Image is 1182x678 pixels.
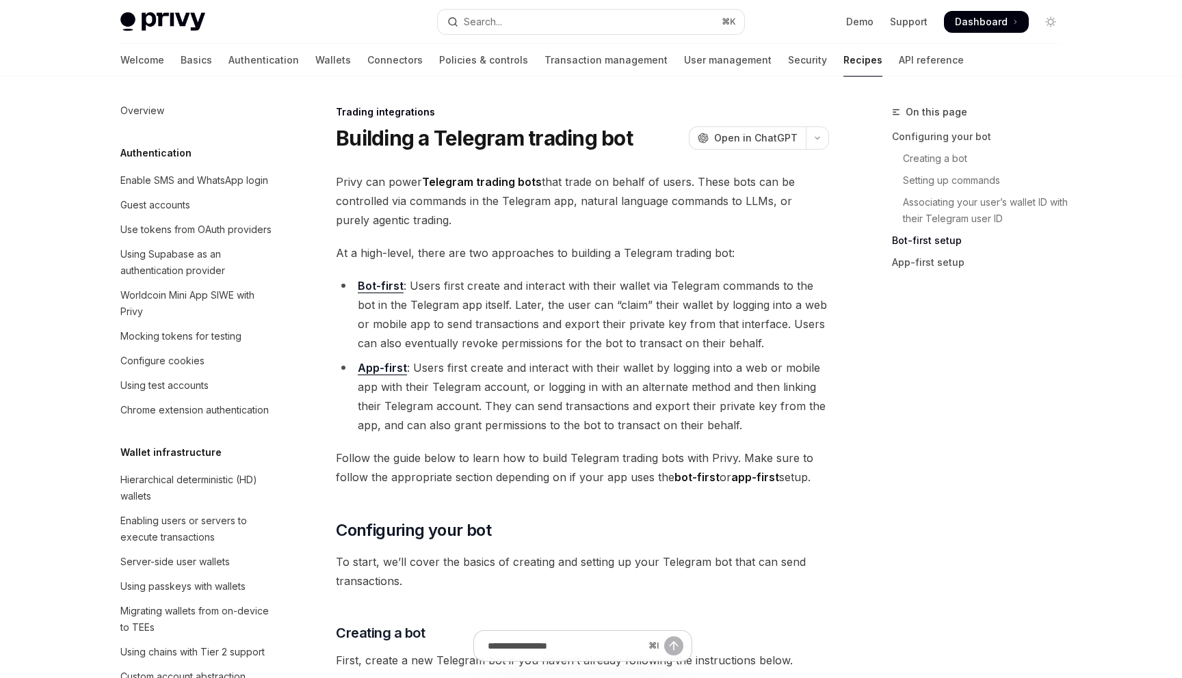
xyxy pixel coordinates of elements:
[181,44,212,77] a: Basics
[109,640,285,664] a: Using chains with Tier 2 support
[892,169,1073,191] a: Setting up commands
[684,44,772,77] a: User management
[120,103,164,119] div: Overview
[544,44,668,77] a: Transaction management
[109,373,285,398] a: Using test accounts
[109,599,285,640] a: Migrating wallets from on-device to TEEs
[358,361,407,375] a: App-first
[120,353,205,369] div: Configure cookies
[336,276,829,353] li: : Users first create and interact with their wallet via Telegram commands to the bot in the Teleg...
[120,246,276,279] div: Using Supabase as an authentication provider
[120,377,209,394] div: Using test accounts
[722,16,736,27] span: ⌘ K
[336,552,829,591] span: To start, we’ll cover the basics of creating and setting up your Telegram bot that can send trans...
[109,193,285,217] a: Guest accounts
[120,603,276,636] div: Migrating wallets from on-device to TEEs
[109,283,285,324] a: Worldcoin Mini App SIWE with Privy
[892,191,1073,230] a: Associating your user’s wallet ID with their Telegram user ID
[439,44,528,77] a: Policies & controls
[120,197,190,213] div: Guest accounts
[336,519,491,541] span: Configuring your bot
[120,328,241,344] div: Mocking tokens for testing
[336,105,829,119] div: Trading integrations
[120,472,276,504] div: Hierarchical deterministic (HD) wallets
[120,513,276,545] div: Enabling users or servers to execute transactions
[109,324,285,349] a: Mocking tokens for testing
[944,11,1029,33] a: Dashboard
[892,126,1073,148] a: Configuring your bot
[892,230,1073,252] a: Bot-first setup
[890,15,928,29] a: Support
[731,470,779,484] strong: app-first
[109,574,285,599] a: Using passkeys with wallets
[422,175,542,189] strong: Telegram trading bots
[109,467,285,508] a: Hierarchical deterministic (HD) wallets
[664,636,683,655] button: Send message
[109,398,285,422] a: Chrome extension authentication
[109,168,285,193] a: Enable SMS and WhatsApp login
[228,44,299,77] a: Authentication
[336,448,829,487] span: Follow the guide below to learn how to build Telegram trading bots with Privy. Make sure to follo...
[358,279,404,293] a: Bot-first
[109,242,285,283] a: Using Supabase as an authentication provider
[109,349,285,373] a: Configure cookies
[689,126,806,150] button: Open in ChatGPT
[843,44,882,77] a: Recipes
[788,44,827,77] a: Security
[315,44,351,77] a: Wallets
[438,10,744,34] button: Open search
[120,644,265,660] div: Using chains with Tier 2 support
[336,623,425,642] span: Creating a bot
[464,14,502,30] div: Search...
[336,243,829,262] span: At a high-level, there are two approaches to building a Telegram trading bot:
[955,15,1008,29] span: Dashboard
[1040,11,1062,33] button: Toggle dark mode
[846,15,874,29] a: Demo
[109,550,285,574] a: Server-side user wallets
[120,402,269,418] div: Chrome extension authentication
[109,508,285,550] a: Enabling users or servers to execute transactions
[120,444,222,461] h5: Wallet infrastructure
[120,172,268,189] div: Enable SMS and WhatsApp login
[120,12,205,31] img: light logo
[714,131,798,145] span: Open in ChatGPT
[109,217,285,242] a: Use tokens from OAuth providers
[336,358,829,435] li: : Users first create and interact with their wallet by logging into a web or mobile app with thei...
[120,287,276,320] div: Worldcoin Mini App SIWE with Privy
[336,126,633,150] h1: Building a Telegram trading bot
[120,221,272,238] div: Use tokens from OAuth providers
[367,44,423,77] a: Connectors
[120,145,192,161] h5: Authentication
[899,44,964,77] a: API reference
[892,148,1073,169] a: Creating a bot
[674,470,720,484] strong: bot-first
[120,554,230,570] div: Server-side user wallets
[336,172,829,230] span: Privy can power that trade on behalf of users. These bots can be controlled via commands in the T...
[120,44,164,77] a: Welcome
[488,631,643,661] input: Ask a question...
[892,252,1073,273] a: App-first setup
[120,578,246,595] div: Using passkeys with wallets
[906,104,967,120] span: On this page
[109,98,285,123] a: Overview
